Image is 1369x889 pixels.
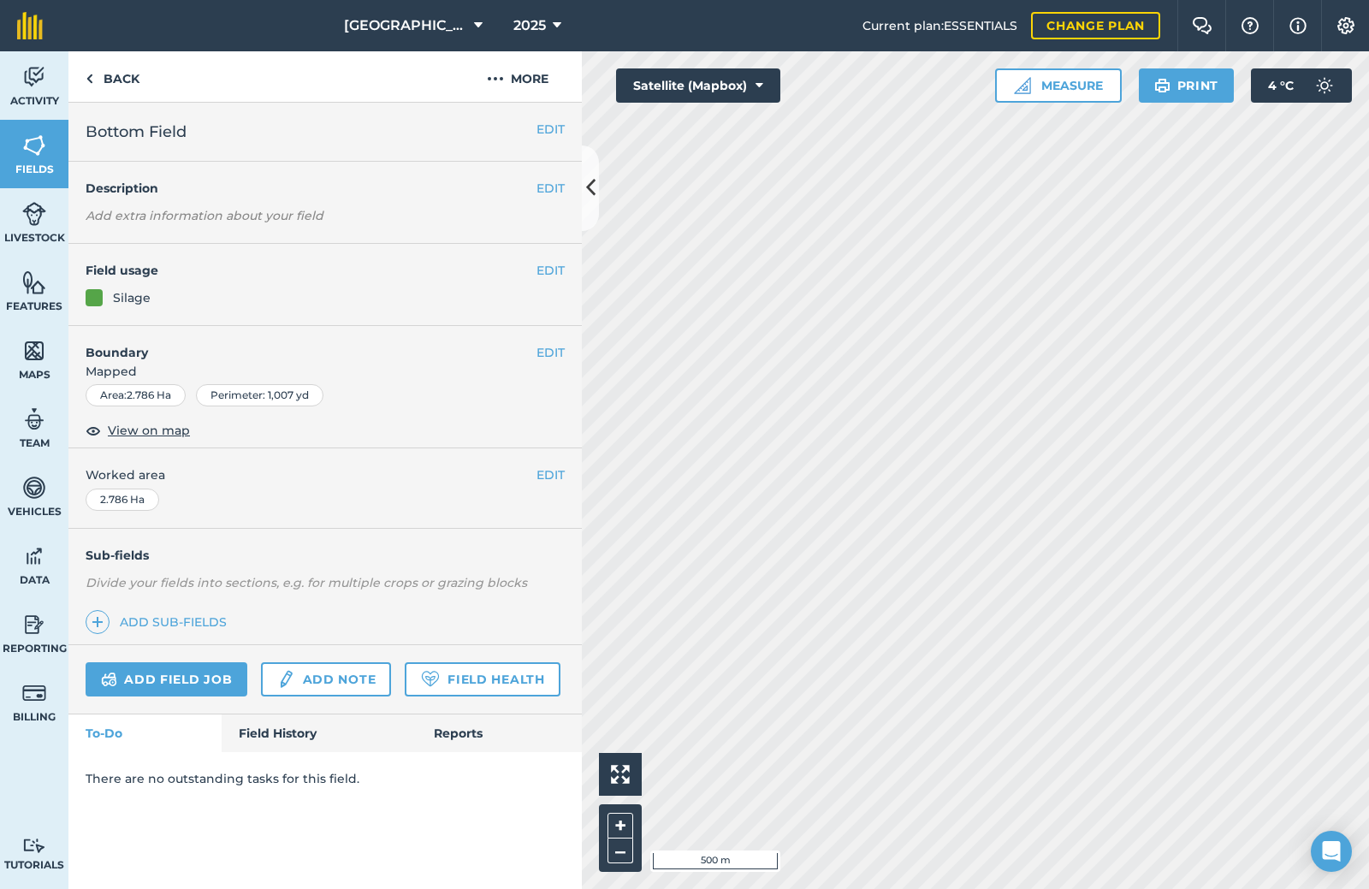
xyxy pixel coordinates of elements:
div: Silage [113,288,151,307]
span: Current plan : ESSENTIALS [862,16,1017,35]
button: Satellite (Mapbox) [616,68,780,103]
div: Open Intercom Messenger [1311,831,1352,872]
button: EDIT [536,261,565,280]
span: View on map [108,421,190,440]
button: EDIT [536,179,565,198]
span: [GEOGRAPHIC_DATA] [344,15,467,36]
em: Add extra information about your field [86,208,323,223]
button: Print [1139,68,1235,103]
img: Ruler icon [1014,77,1031,94]
h4: Sub-fields [68,546,582,565]
img: svg+xml;base64,PD94bWwgdmVyc2lvbj0iMS4wIiBlbmNvZGluZz0idXRmLTgiPz4KPCEtLSBHZW5lcmF0b3I6IEFkb2JlIE... [22,201,46,227]
img: svg+xml;base64,PHN2ZyB4bWxucz0iaHR0cDovL3d3dy53My5vcmcvMjAwMC9zdmciIHdpZHRoPSIxOSIgaGVpZ2h0PSIyNC... [1154,75,1170,96]
h4: Description [86,179,565,198]
div: Area : 2.786 Ha [86,384,186,406]
img: svg+xml;base64,PHN2ZyB4bWxucz0iaHR0cDovL3d3dy53My5vcmcvMjAwMC9zdmciIHdpZHRoPSI1NiIgaGVpZ2h0PSI2MC... [22,133,46,158]
a: Change plan [1031,12,1160,39]
button: EDIT [536,465,565,484]
button: + [607,813,633,839]
img: svg+xml;base64,PHN2ZyB4bWxucz0iaHR0cDovL3d3dy53My5vcmcvMjAwMC9zdmciIHdpZHRoPSI5IiBoZWlnaHQ9IjI0Ii... [86,68,93,89]
img: svg+xml;base64,PD94bWwgdmVyc2lvbj0iMS4wIiBlbmNvZGluZz0idXRmLTgiPz4KPCEtLSBHZW5lcmF0b3I6IEFkb2JlIE... [22,612,46,637]
img: svg+xml;base64,PD94bWwgdmVyc2lvbj0iMS4wIiBlbmNvZGluZz0idXRmLTgiPz4KPCEtLSBHZW5lcmF0b3I6IEFkb2JlIE... [22,64,46,90]
h4: Field usage [86,261,536,280]
button: EDIT [536,343,565,362]
button: Measure [995,68,1122,103]
a: Field History [222,714,416,752]
img: svg+xml;base64,PHN2ZyB4bWxucz0iaHR0cDovL3d3dy53My5vcmcvMjAwMC9zdmciIHdpZHRoPSIyMCIgaGVpZ2h0PSIyNC... [487,68,504,89]
img: svg+xml;base64,PHN2ZyB4bWxucz0iaHR0cDovL3d3dy53My5vcmcvMjAwMC9zdmciIHdpZHRoPSIxNCIgaGVpZ2h0PSIyNC... [92,612,104,632]
button: 4 °C [1251,68,1352,103]
span: 4 ° C [1268,68,1294,103]
img: svg+xml;base64,PD94bWwgdmVyc2lvbj0iMS4wIiBlbmNvZGluZz0idXRmLTgiPz4KPCEtLSBHZW5lcmF0b3I6IEFkb2JlIE... [1307,68,1342,103]
span: 2025 [513,15,546,36]
img: A cog icon [1336,17,1356,34]
div: 2.786 Ha [86,489,159,511]
span: Mapped [68,362,582,381]
div: Perimeter : 1,007 yd [196,384,323,406]
img: svg+xml;base64,PHN2ZyB4bWxucz0iaHR0cDovL3d3dy53My5vcmcvMjAwMC9zdmciIHdpZHRoPSIxNyIgaGVpZ2h0PSIxNy... [1289,15,1307,36]
button: More [453,51,582,102]
a: Back [68,51,157,102]
img: A question mark icon [1240,17,1260,34]
img: fieldmargin Logo [17,12,43,39]
img: svg+xml;base64,PD94bWwgdmVyc2lvbj0iMS4wIiBlbmNvZGluZz0idXRmLTgiPz4KPCEtLSBHZW5lcmF0b3I6IEFkb2JlIE... [22,406,46,432]
img: svg+xml;base64,PD94bWwgdmVyc2lvbj0iMS4wIiBlbmNvZGluZz0idXRmLTgiPz4KPCEtLSBHZW5lcmF0b3I6IEFkb2JlIE... [22,543,46,569]
button: View on map [86,420,190,441]
a: Add note [261,662,391,696]
img: svg+xml;base64,PD94bWwgdmVyc2lvbj0iMS4wIiBlbmNvZGluZz0idXRmLTgiPz4KPCEtLSBHZW5lcmF0b3I6IEFkb2JlIE... [276,669,295,690]
img: svg+xml;base64,PD94bWwgdmVyc2lvbj0iMS4wIiBlbmNvZGluZz0idXRmLTgiPz4KPCEtLSBHZW5lcmF0b3I6IEFkb2JlIE... [22,475,46,501]
button: – [607,839,633,863]
a: Field Health [405,662,560,696]
span: Bottom Field [86,120,187,144]
img: svg+xml;base64,PHN2ZyB4bWxucz0iaHR0cDovL3d3dy53My5vcmcvMjAwMC9zdmciIHdpZHRoPSI1NiIgaGVpZ2h0PSI2MC... [22,338,46,364]
p: There are no outstanding tasks for this field. [86,769,565,788]
a: Add sub-fields [86,610,234,634]
img: svg+xml;base64,PHN2ZyB4bWxucz0iaHR0cDovL3d3dy53My5vcmcvMjAwMC9zdmciIHdpZHRoPSI1NiIgaGVpZ2h0PSI2MC... [22,270,46,295]
button: EDIT [536,120,565,139]
img: svg+xml;base64,PD94bWwgdmVyc2lvbj0iMS4wIiBlbmNvZGluZz0idXRmLTgiPz4KPCEtLSBHZW5lcmF0b3I6IEFkb2JlIE... [22,838,46,854]
img: Four arrows, one pointing top left, one top right, one bottom right and the last bottom left [611,765,630,784]
em: Divide your fields into sections, e.g. for multiple crops or grazing blocks [86,575,527,590]
img: svg+xml;base64,PHN2ZyB4bWxucz0iaHR0cDovL3d3dy53My5vcmcvMjAwMC9zdmciIHdpZHRoPSIxOCIgaGVpZ2h0PSIyNC... [86,420,101,441]
a: Reports [417,714,582,752]
span: Worked area [86,465,565,484]
h4: Boundary [68,326,536,362]
a: To-Do [68,714,222,752]
img: Two speech bubbles overlapping with the left bubble in the forefront [1192,17,1212,34]
img: svg+xml;base64,PD94bWwgdmVyc2lvbj0iMS4wIiBlbmNvZGluZz0idXRmLTgiPz4KPCEtLSBHZW5lcmF0b3I6IEFkb2JlIE... [22,680,46,706]
img: svg+xml;base64,PD94bWwgdmVyc2lvbj0iMS4wIiBlbmNvZGluZz0idXRmLTgiPz4KPCEtLSBHZW5lcmF0b3I6IEFkb2JlIE... [101,669,117,690]
a: Add field job [86,662,247,696]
